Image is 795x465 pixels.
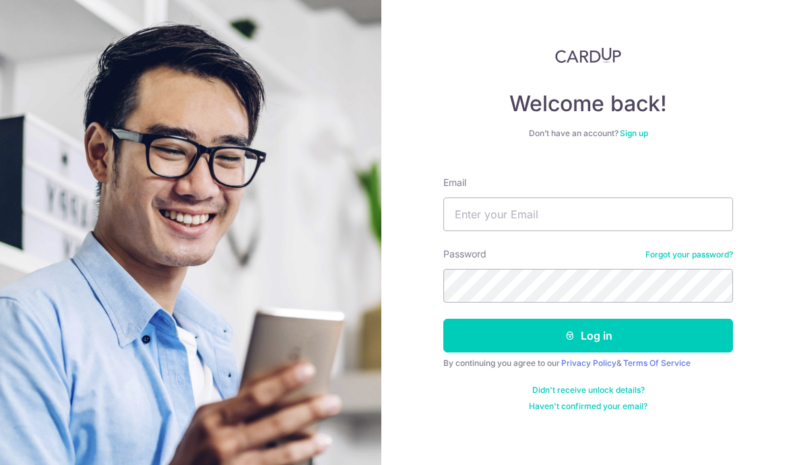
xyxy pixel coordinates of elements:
a: Forgot your password? [645,249,733,260]
a: Terms Of Service [623,358,691,368]
div: Don’t have an account? [443,128,733,139]
h4: Welcome back! [443,90,733,117]
div: By continuing you agree to our & [443,358,733,369]
button: Log in [443,319,733,352]
a: Privacy Policy [561,358,616,368]
img: CardUp Logo [555,47,621,63]
input: Enter your Email [443,197,733,231]
a: Sign up [620,128,648,138]
label: Email [443,176,466,189]
a: Haven't confirmed your email? [529,401,647,412]
a: Didn't receive unlock details? [532,385,645,396]
label: Password [443,247,486,261]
